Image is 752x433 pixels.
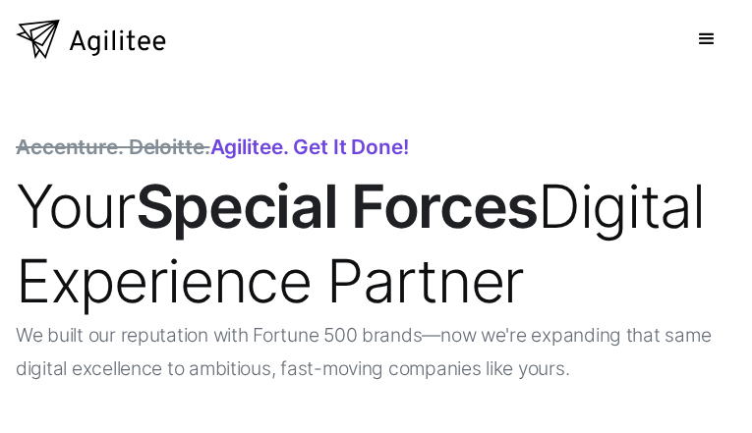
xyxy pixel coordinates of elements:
[16,319,736,385] p: We built our reputation with Fortune 500 brands—now we're expanding that same digital excellence ...
[16,170,705,317] span: Your Digital Experience Partner
[136,170,538,243] strong: Special Forces
[16,135,210,159] span: Accenture. Deloitte.
[677,10,736,69] div: menu
[16,137,409,157] div: Agilitee. Get it done!
[16,20,166,59] a: home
